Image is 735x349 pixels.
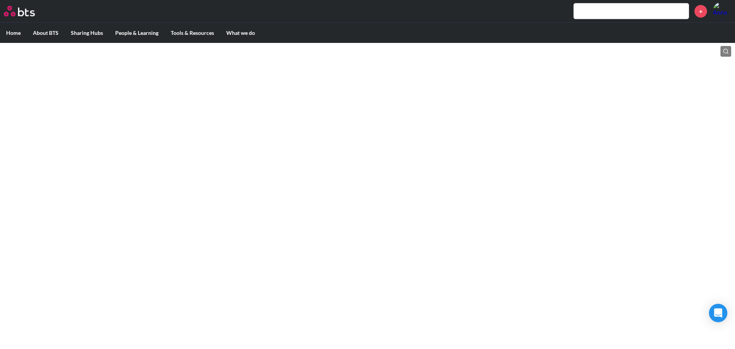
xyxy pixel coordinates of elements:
div: Open Intercom Messenger [709,304,727,322]
label: Sharing Hubs [65,23,109,43]
label: People & Learning [109,23,165,43]
img: Anna Kosareva [713,2,731,20]
label: About BTS [27,23,65,43]
a: Go home [4,6,49,16]
a: Profile [713,2,731,20]
img: BTS Logo [4,6,35,16]
a: + [694,5,707,18]
label: What we do [220,23,261,43]
label: Tools & Resources [165,23,220,43]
